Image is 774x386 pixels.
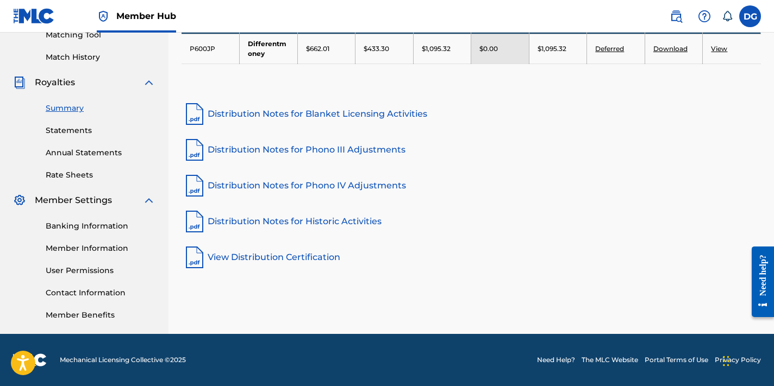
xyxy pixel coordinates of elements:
span: Mechanical Licensing Collective © 2025 [60,355,186,365]
a: Statements [46,125,155,136]
img: Member Settings [13,194,26,207]
img: search [670,10,683,23]
img: pdf [182,101,208,127]
div: Notifications [722,11,733,22]
a: Privacy Policy [715,355,761,365]
p: $433.30 [364,44,389,54]
img: Royalties [13,76,26,89]
a: Annual Statements [46,147,155,159]
img: MLC Logo [13,8,55,24]
a: Deferred [595,45,624,53]
div: Перетащить [723,345,729,377]
a: Download [653,45,688,53]
iframe: Resource Center [744,237,774,326]
img: expand [142,76,155,89]
a: Member Benefits [46,309,155,321]
div: Help [694,5,715,27]
p: $1,095.32 [538,44,566,54]
img: pdf [182,244,208,270]
img: pdf [182,173,208,199]
img: help [698,10,711,23]
img: pdf [182,137,208,163]
a: Need Help? [537,355,575,365]
span: Member Hub [116,10,176,22]
span: Member Settings [35,194,112,207]
div: User Menu [739,5,761,27]
a: Distribution Notes for Historic Activities [182,208,761,235]
img: Top Rightsholder [97,10,110,23]
p: $662.01 [306,44,329,54]
a: Rate Sheets [46,169,155,181]
p: $0.00 [479,44,498,54]
img: pdf [182,208,208,235]
img: logo [13,353,47,366]
a: Member Information [46,243,155,254]
a: Banking Information [46,220,155,232]
a: Public Search [665,5,687,27]
a: View Distribution Certification [182,244,761,270]
a: User Permissions [46,265,155,276]
span: Royalties [35,76,75,89]
a: Distribution Notes for Blanket Licensing Activities [182,101,761,127]
a: Summary [46,103,155,114]
td: Differentmoney [240,34,298,64]
a: Contact Information [46,287,155,299]
a: Portal Terms of Use [645,355,708,365]
p: $1,095.32 [422,44,451,54]
a: View [711,45,727,53]
a: Distribution Notes for Phono IV Adjustments [182,173,761,199]
a: Matching Tool [46,29,155,41]
div: Виджет чата [720,334,774,386]
a: Match History [46,52,155,63]
a: Distribution Notes for Phono III Adjustments [182,137,761,163]
img: expand [142,194,155,207]
a: The MLC Website [582,355,638,365]
iframe: Chat Widget [720,334,774,386]
td: P600JP [182,34,240,64]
